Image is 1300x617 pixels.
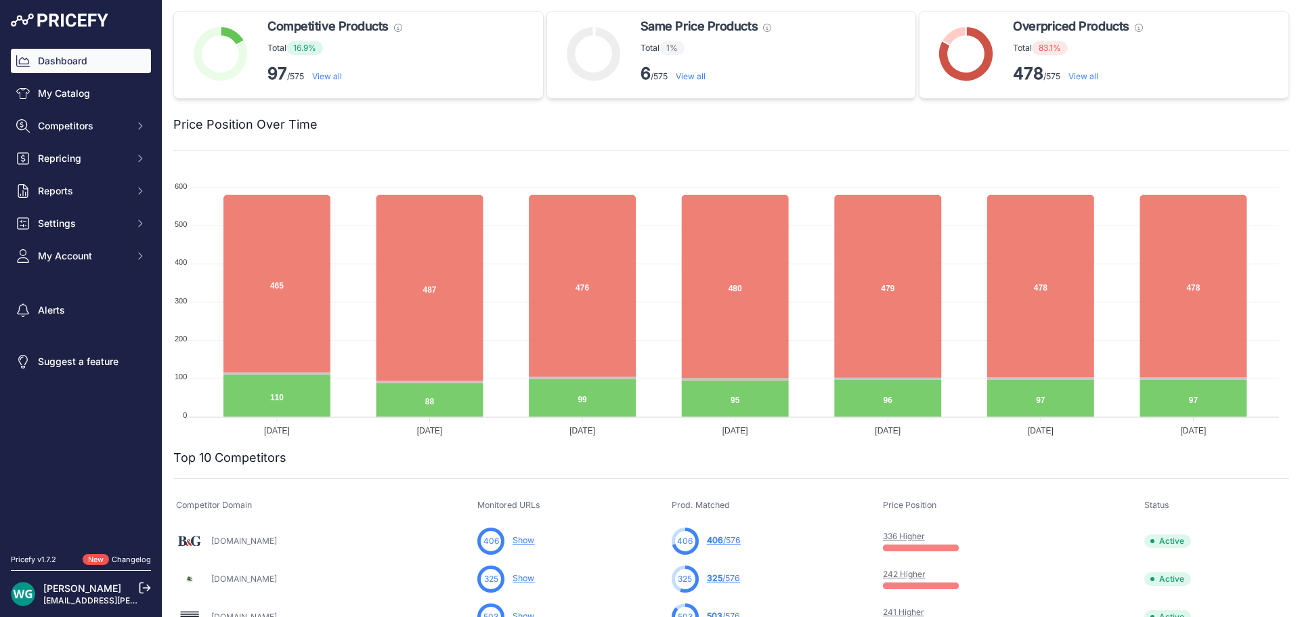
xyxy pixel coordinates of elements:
span: Active [1144,534,1191,548]
a: 241 Higher [883,607,924,617]
h2: Top 10 Competitors [173,448,286,467]
button: My Account [11,244,151,268]
div: Pricefy v1.7.2 [11,554,56,566]
p: Total [641,41,771,55]
tspan: [DATE] [569,426,595,435]
a: [PERSON_NAME] [43,582,121,594]
tspan: [DATE] [875,426,901,435]
a: Dashboard [11,49,151,73]
p: Total [267,41,402,55]
a: View all [312,71,342,81]
span: Competitors [38,119,127,133]
a: [DOMAIN_NAME] [211,574,277,584]
span: Active [1144,572,1191,586]
a: Suggest a feature [11,349,151,374]
span: 16.9% [286,41,323,55]
h2: Price Position Over Time [173,115,318,134]
button: Reports [11,179,151,203]
button: Settings [11,211,151,236]
span: Price Position [883,500,936,510]
strong: 478 [1013,64,1043,83]
span: 406 [677,535,693,547]
a: My Catalog [11,81,151,106]
span: My Account [38,249,127,263]
a: Changelog [112,555,151,564]
span: Overpriced Products [1013,17,1129,36]
span: 325 [484,573,498,585]
span: 325 [707,573,722,583]
span: Prod. Matched [672,500,730,510]
a: Alerts [11,298,151,322]
img: Pricefy Logo [11,14,108,27]
tspan: 100 [175,373,187,381]
span: 1% [659,41,685,55]
a: View all [1068,71,1098,81]
tspan: [DATE] [1028,426,1054,435]
tspan: [DATE] [722,426,748,435]
p: /575 [1013,63,1142,85]
tspan: 300 [175,297,187,305]
a: [EMAIL_ADDRESS][PERSON_NAME][DOMAIN_NAME] [43,595,252,605]
span: Competitor Domain [176,500,252,510]
tspan: [DATE] [417,426,443,435]
tspan: 500 [175,220,187,228]
a: 242 Higher [883,569,926,579]
button: Repricing [11,146,151,171]
tspan: [DATE] [1181,426,1207,435]
a: Show [513,535,534,545]
tspan: 200 [175,335,187,343]
span: 406 [483,535,499,547]
a: 336 Higher [883,531,925,541]
span: Settings [38,217,127,230]
strong: 97 [267,64,287,83]
span: New [83,554,109,566]
p: /575 [641,63,771,85]
span: Reports [38,184,127,198]
span: Monitored URLs [477,500,540,510]
a: View all [676,71,706,81]
tspan: [DATE] [264,426,290,435]
span: 406 [707,535,723,545]
p: /575 [267,63,402,85]
a: Show [513,573,534,583]
span: Same Price Products [641,17,758,36]
span: Repricing [38,152,127,165]
strong: 6 [641,64,651,83]
span: Competitive Products [267,17,389,36]
tspan: 0 [183,411,187,419]
nav: Sidebar [11,49,151,538]
a: 406/576 [707,535,741,545]
span: Status [1144,500,1169,510]
span: 83.1% [1032,41,1068,55]
button: Competitors [11,114,151,138]
tspan: 400 [175,258,187,266]
a: 325/576 [707,573,740,583]
a: [DOMAIN_NAME] [211,536,277,546]
p: Total [1013,41,1142,55]
span: 325 [678,573,692,585]
tspan: 600 [175,182,187,190]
